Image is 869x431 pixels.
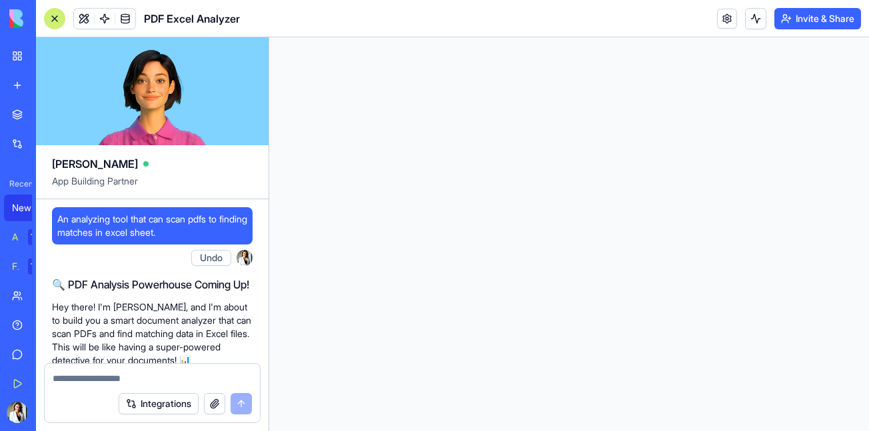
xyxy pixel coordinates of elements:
[119,393,199,414] button: Integrations
[191,250,231,266] button: Undo
[12,201,49,215] div: New App
[52,156,138,172] span: [PERSON_NAME]
[144,11,240,27] span: PDF Excel Analyzer
[774,8,861,29] button: Invite & Share
[4,195,57,221] a: New App
[28,258,49,274] div: TRY
[4,253,57,280] a: Feedback FormTRY
[12,260,19,273] div: Feedback Form
[9,9,92,28] img: logo
[57,213,247,239] span: An analyzing tool that can scan pdfs to finding matches in excel sheet.
[28,229,49,245] div: TRY
[7,402,28,423] img: ACg8ocLeT_6jl1M7dcCYxWA06gspQRImWfY2t6mpSlCBnDpeoBr47ryF9g=s96-c
[4,224,57,250] a: AI Logo GeneratorTRY
[52,300,253,367] p: Hey there! I'm [PERSON_NAME], and I'm about to build you a smart document analyzer that can scan ...
[12,230,19,244] div: AI Logo Generator
[52,175,253,199] span: App Building Partner
[237,250,253,266] img: ACg8ocLeT_6jl1M7dcCYxWA06gspQRImWfY2t6mpSlCBnDpeoBr47ryF9g=s96-c
[4,179,32,189] span: Recent
[52,276,253,292] h2: 🔍 PDF Analysis Powerhouse Coming Up!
